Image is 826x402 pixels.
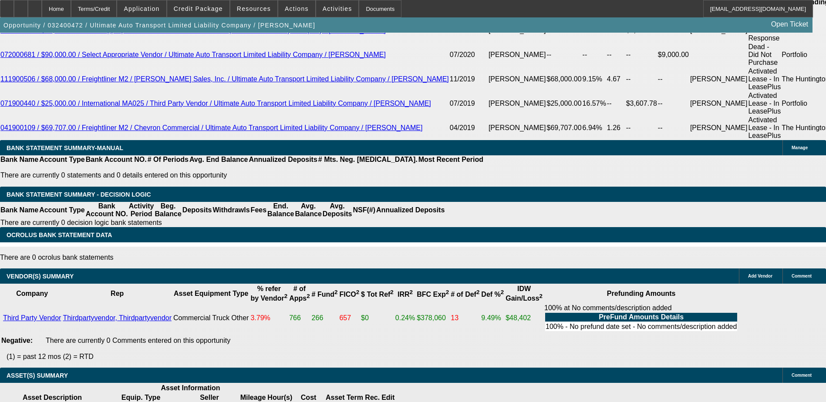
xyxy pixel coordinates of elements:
sup: 2 [539,293,543,299]
span: Activities [323,5,352,12]
a: Open Ticket [768,17,812,32]
td: Activated Lease - In LeasePlus [748,91,781,116]
sup: 2 [334,289,337,295]
td: 04/2019 [449,116,488,140]
td: $25,000.00 [546,91,582,116]
button: Credit Package [167,0,229,17]
b: $ Tot Ref [361,291,394,298]
td: $0 [361,304,394,332]
td: -- [626,43,657,67]
b: Asset Term Rec. [326,394,380,401]
td: 13 [450,304,480,332]
th: Avg. Deposits [322,202,353,218]
td: 3.79% [250,304,288,332]
td: 0.24% [395,304,415,332]
b: PreFund Amounts Details [599,313,684,321]
sup: 2 [476,289,479,295]
th: End. Balance [267,202,294,218]
td: -- [582,43,607,67]
span: There are currently 0 Comments entered on this opportunity [46,337,230,344]
a: 071900440 / $25,000.00 / International MA025 / Third Party Vendor / Ultimate Auto Transport Limit... [0,100,431,107]
th: Avg. Balance [294,202,322,218]
b: Asset Description [23,394,82,401]
sup: 2 [410,289,413,295]
b: # of Apps [289,285,310,302]
td: [PERSON_NAME] [690,67,748,91]
th: Withdrawls [212,202,250,218]
b: Rep [111,290,124,297]
td: Activated Lease - In LeasePlus [748,67,781,91]
b: Hour(s) [267,394,292,401]
sup: 2 [501,289,504,295]
td: [PERSON_NAME] [690,91,748,116]
b: Seller [200,394,219,401]
th: Annualized Deposits [248,155,317,164]
b: Mileage [240,394,266,401]
th: Account Type [39,202,85,218]
td: $378,060 [416,304,449,332]
td: [PERSON_NAME] [690,116,748,140]
span: Opportunity / 032400472 / Ultimate Auto Transport Limited Liability Company / [PERSON_NAME] [3,22,315,29]
td: 11/2019 [449,67,488,91]
sup: 2 [446,289,449,295]
span: BANK STATEMENT SUMMARY-MANUAL [7,144,123,151]
td: $3,607.78 [626,91,657,116]
td: $9,000.00 [657,43,690,67]
a: Thirdpartyvendor, Thirdpartyvendor [63,314,172,322]
td: 16.57% [582,91,607,116]
th: Activity Period [128,202,155,218]
button: Actions [278,0,315,17]
td: -- [657,67,690,91]
p: There are currently 0 statements and 0 details entered on this opportunity [0,171,483,179]
span: Manage [792,145,808,150]
b: IDW Gain/Loss [506,285,543,302]
b: # Fund [312,291,338,298]
a: 041900109 / $69,707.00 / Freightliner M2 / Chevron Commercial / Ultimate Auto Transport Limited L... [0,124,422,131]
td: 07/2019 [449,91,488,116]
sup: 2 [307,293,310,299]
td: -- [607,43,626,67]
b: Negative: [1,337,33,344]
th: # Of Periods [147,155,189,164]
td: $69,707.00 [546,116,582,140]
p: (1) = past 12 mos (2) = RTD [7,353,826,361]
td: 9.49% [481,304,504,332]
div: 100% at No comments/description added [544,304,738,332]
span: Bank Statement Summary - Decision Logic [7,191,151,198]
th: Asset Term Recommendation [325,393,380,402]
td: 657 [339,304,360,332]
span: Actions [285,5,309,12]
a: 111900506 / $68,000.00 / Freightliner M2 / [PERSON_NAME] Sales, Inc. / Ultimate Auto Transport Li... [0,75,449,83]
th: Edit [381,393,395,402]
button: Application [117,0,166,17]
sup: 2 [284,293,287,299]
b: Asset Information [161,384,220,392]
button: Resources [230,0,277,17]
span: Comment [792,274,812,278]
b: Cost [301,394,317,401]
td: $48,402 [505,304,543,332]
th: Equip. Type [103,393,179,402]
td: 1.26 [607,116,626,140]
th: # Mts. Neg. [MEDICAL_DATA]. [318,155,418,164]
th: Fees [250,202,267,218]
td: -- [626,67,657,91]
td: -- [607,91,626,116]
b: IRR [398,291,413,298]
td: [PERSON_NAME] [488,43,546,67]
span: OCROLUS BANK STATEMENT DATA [7,231,112,238]
td: -- [657,116,690,140]
span: Credit Package [174,5,223,12]
td: 9.15% [582,67,607,91]
th: Account Type [39,155,85,164]
b: Asset Equipment Type [174,290,248,297]
b: FICO [339,291,359,298]
span: Application [124,5,159,12]
b: BFC Exp [417,291,449,298]
b: # of Def [451,291,479,298]
td: 6.94% [582,116,607,140]
b: Def % [481,291,504,298]
span: ASSET(S) SUMMARY [7,372,68,379]
th: Most Recent Period [418,155,484,164]
th: Annualized Deposits [376,202,445,218]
